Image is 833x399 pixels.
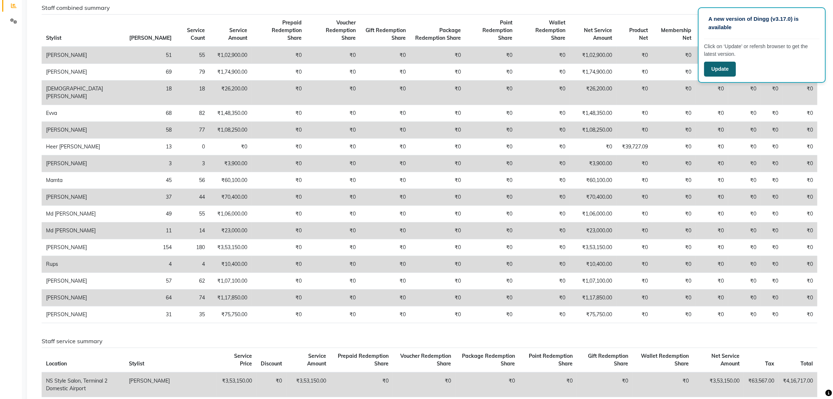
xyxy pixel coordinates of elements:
[616,273,652,290] td: ₹0
[252,64,306,81] td: ₹0
[728,155,761,172] td: ₹0
[209,256,252,273] td: ₹10,400.00
[360,47,410,64] td: ₹0
[783,172,817,189] td: ₹0
[209,172,252,189] td: ₹60,100.00
[616,139,652,155] td: ₹39,727.09
[761,273,783,290] td: ₹0
[400,353,451,367] span: Voucher Redemption Share
[517,222,570,239] td: ₹0
[570,122,616,139] td: ₹1,08,250.00
[42,239,125,256] td: [PERSON_NAME]
[616,172,652,189] td: ₹0
[360,64,410,81] td: ₹0
[517,256,570,273] td: ₹0
[42,64,125,81] td: [PERSON_NAME]
[326,19,356,41] span: Voucher Redemption Share
[176,222,209,239] td: 14
[360,189,410,206] td: ₹0
[306,222,360,239] td: ₹0
[696,290,728,306] td: ₹0
[410,64,465,81] td: ₹0
[761,172,783,189] td: ₹0
[704,62,736,77] button: Update
[761,81,783,105] td: ₹0
[783,189,817,206] td: ₹0
[360,81,410,105] td: ₹0
[410,47,465,64] td: ₹0
[584,27,612,41] span: Net Service Amount
[517,189,570,206] td: ₹0
[125,122,176,139] td: 58
[306,273,360,290] td: ₹0
[696,306,728,323] td: ₹0
[42,81,125,105] td: [DEMOGRAPHIC_DATA][PERSON_NAME]
[42,47,125,64] td: [PERSON_NAME]
[652,222,696,239] td: ₹0
[42,105,125,122] td: Evva
[482,19,512,41] span: Point Redemption Share
[761,256,783,273] td: ₹0
[652,122,696,139] td: ₹0
[517,47,570,64] td: ₹0
[711,353,740,367] span: Net Service Amount
[517,239,570,256] td: ₹0
[616,206,652,222] td: ₹0
[129,35,172,41] span: [PERSON_NAME]
[176,64,209,81] td: 79
[209,64,252,81] td: ₹1,74,900.00
[652,139,696,155] td: ₹0
[176,105,209,122] td: 82
[209,105,252,122] td: ₹1,48,350.00
[306,81,360,105] td: ₹0
[465,122,517,139] td: ₹0
[46,360,67,367] span: Location
[42,122,125,139] td: [PERSON_NAME]
[209,306,252,323] td: ₹75,750.00
[360,290,410,306] td: ₹0
[696,256,728,273] td: ₹0
[42,290,125,306] td: [PERSON_NAME]
[616,189,652,206] td: ₹0
[652,239,696,256] td: ₹0
[661,27,691,41] span: Membership Net
[42,139,125,155] td: Heer [PERSON_NAME]
[410,122,465,139] td: ₹0
[570,47,616,64] td: ₹1,02,900.00
[187,27,205,41] span: Service Count
[360,222,410,239] td: ₹0
[465,47,517,64] td: ₹0
[176,122,209,139] td: 77
[783,306,817,323] td: ₹0
[176,206,209,222] td: 55
[517,206,570,222] td: ₹0
[125,189,176,206] td: 37
[252,172,306,189] td: ₹0
[696,222,728,239] td: ₹0
[629,27,648,41] span: Product Net
[209,139,252,155] td: ₹0
[125,172,176,189] td: 45
[252,139,306,155] td: ₹0
[570,81,616,105] td: ₹26,200.00
[783,222,817,239] td: ₹0
[42,206,125,222] td: Md [PERSON_NAME]
[410,256,465,273] td: ₹0
[410,273,465,290] td: ₹0
[209,47,252,64] td: ₹1,02,900.00
[228,27,247,41] span: Service Amount
[783,81,817,105] td: ₹0
[696,47,728,64] td: ₹0
[252,122,306,139] td: ₹0
[570,239,616,256] td: ₹3,53,150.00
[410,306,465,323] td: ₹0
[252,273,306,290] td: ₹0
[728,122,761,139] td: ₹0
[728,81,761,105] td: ₹0
[570,172,616,189] td: ₹60,100.00
[252,189,306,206] td: ₹0
[783,155,817,172] td: ₹0
[42,155,125,172] td: [PERSON_NAME]
[641,353,689,367] span: Wallet Redemption Share
[252,290,306,306] td: ₹0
